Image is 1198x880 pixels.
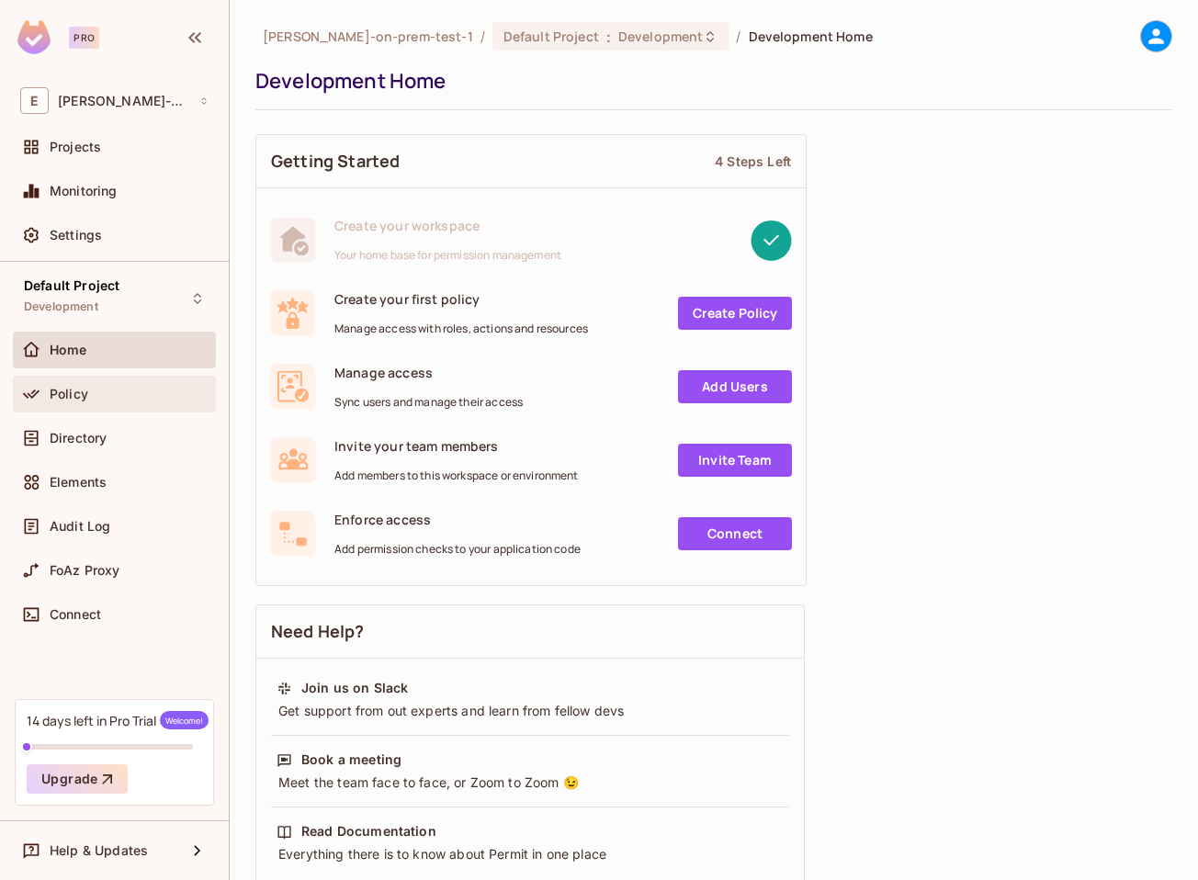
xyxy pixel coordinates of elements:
[334,395,523,410] span: Sync users and manage their access
[605,29,612,44] span: :
[715,152,791,170] div: 4 Steps Left
[50,475,107,490] span: Elements
[277,845,784,863] div: Everything there is to know about Permit in one place
[334,364,523,381] span: Manage access
[271,620,365,643] span: Need Help?
[27,764,128,794] button: Upgrade
[334,468,579,483] span: Add members to this workspace or environment
[334,217,561,234] span: Create your workspace
[50,343,87,357] span: Home
[301,822,436,841] div: Read Documentation
[301,679,408,697] div: Join us on Slack
[50,843,148,858] span: Help & Updates
[618,28,703,45] span: Development
[301,750,401,769] div: Book a meeting
[678,517,792,550] a: Connect
[749,28,873,45] span: Development Home
[678,444,792,477] a: Invite Team
[50,431,107,446] span: Directory
[27,711,209,729] div: 14 days left in Pro Trial
[271,150,400,173] span: Getting Started
[678,297,792,330] a: Create Policy
[24,299,98,314] span: Development
[334,290,588,308] span: Create your first policy
[160,711,209,729] span: Welcome!
[678,370,792,403] a: Add Users
[334,437,579,455] span: Invite your team members
[20,87,49,114] span: E
[334,248,561,263] span: Your home base for permission management
[736,28,740,45] li: /
[255,67,1163,95] div: Development Home
[334,542,581,557] span: Add permission checks to your application code
[334,511,581,528] span: Enforce access
[50,563,120,578] span: FoAz Proxy
[503,28,599,45] span: Default Project
[69,27,99,49] div: Pro
[50,607,101,622] span: Connect
[50,184,118,198] span: Monitoring
[263,28,473,45] span: the active workspace
[277,702,784,720] div: Get support from out experts and learn from fellow devs
[17,20,51,54] img: SReyMgAAAABJRU5ErkJggg==
[277,773,784,792] div: Meet the team face to face, or Zoom to Zoom 😉
[58,94,190,108] span: Workspace: eli-on-prem-test-1
[480,28,485,45] li: /
[50,228,102,243] span: Settings
[50,519,110,534] span: Audit Log
[334,322,588,336] span: Manage access with roles, actions and resources
[50,387,88,401] span: Policy
[24,278,119,293] span: Default Project
[50,140,101,154] span: Projects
